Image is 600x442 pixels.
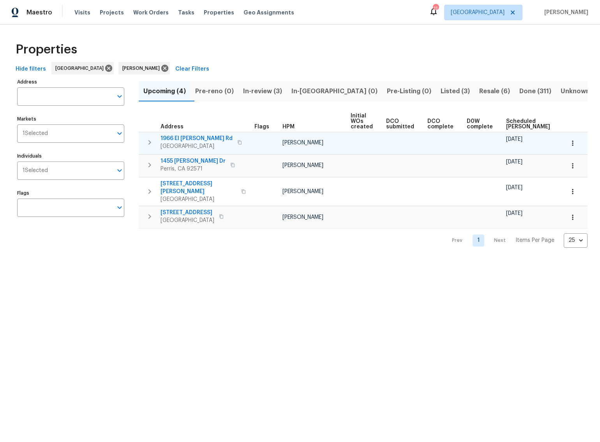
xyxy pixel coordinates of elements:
[100,9,124,16] span: Projects
[387,86,431,97] span: Pre-Listing (0)
[161,217,214,224] span: [GEOGRAPHIC_DATA]
[506,119,550,130] span: Scheduled [PERSON_NAME]
[282,189,323,194] span: [PERSON_NAME]
[433,5,438,12] div: 11
[541,9,588,16] span: [PERSON_NAME]
[17,154,124,158] label: Individuals
[506,211,522,216] span: [DATE]
[23,130,48,137] span: 1 Selected
[451,9,505,16] span: [GEOGRAPHIC_DATA]
[564,230,588,250] div: 25
[161,135,233,142] span: 1966 El [PERSON_NAME] Rd
[515,236,554,244] p: Items Per Page
[282,215,323,220] span: [PERSON_NAME]
[16,64,46,74] span: Hide filters
[74,9,90,16] span: Visits
[427,119,454,130] span: DCO complete
[161,180,236,195] span: [STREET_ADDRESS][PERSON_NAME]
[143,86,186,97] span: Upcoming (4)
[161,124,184,130] span: Address
[519,86,551,97] span: Done (311)
[16,46,77,53] span: Properties
[114,165,125,176] button: Open
[114,202,125,213] button: Open
[161,209,214,217] span: [STREET_ADDRESS]
[122,64,163,72] span: [PERSON_NAME]
[351,113,373,130] span: Initial WOs created
[386,119,414,130] span: DCO submitted
[204,9,234,16] span: Properties
[161,165,226,173] span: Perris, CA 92571
[55,64,107,72] span: [GEOGRAPHIC_DATA]
[195,86,234,97] span: Pre-reno (0)
[161,142,233,150] span: [GEOGRAPHIC_DATA]
[12,62,49,76] button: Hide filters
[161,157,226,165] span: 1455 [PERSON_NAME] Dr
[133,9,169,16] span: Work Orders
[467,119,493,130] span: D0W complete
[479,86,510,97] span: Resale (6)
[175,64,209,74] span: Clear Filters
[114,128,125,139] button: Open
[26,9,52,16] span: Maestro
[254,124,269,130] span: Flags
[17,191,124,195] label: Flags
[17,117,124,121] label: Markets
[118,62,170,75] div: [PERSON_NAME]
[244,9,294,16] span: Geo Assignments
[23,167,48,174] span: 1 Selected
[506,185,522,190] span: [DATE]
[445,233,588,248] nav: Pagination Navigation
[282,124,295,130] span: HPM
[161,195,236,203] span: [GEOGRAPHIC_DATA]
[282,163,323,168] span: [PERSON_NAME]
[51,62,114,75] div: [GEOGRAPHIC_DATA]
[243,86,282,97] span: In-review (3)
[178,10,194,15] span: Tasks
[172,62,212,76] button: Clear Filters
[17,80,124,84] label: Address
[114,91,125,102] button: Open
[282,140,323,146] span: [PERSON_NAME]
[473,234,484,247] a: Goto page 1
[506,137,522,142] span: [DATE]
[441,86,470,97] span: Listed (3)
[291,86,378,97] span: In-[GEOGRAPHIC_DATA] (0)
[506,159,522,165] span: [DATE]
